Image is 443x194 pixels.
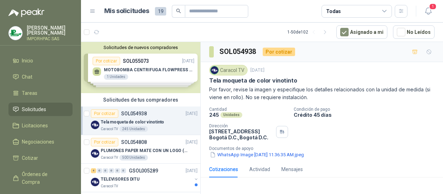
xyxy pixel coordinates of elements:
[22,138,54,146] span: Negociaciones
[209,165,238,173] div: Cotizaciones
[91,138,118,146] div: Por cotizar
[22,122,48,129] span: Licitaciones
[91,109,118,118] div: Por cotizar
[9,26,22,40] img: Company Logo
[209,112,219,118] p: 245
[8,103,73,116] a: Solicitudes
[8,135,73,148] a: Negociaciones
[121,111,147,116] p: SOL054938
[97,168,102,173] div: 0
[294,112,440,118] p: Crédito 45 días
[81,135,200,164] a: Por cotizarSOL054808[DATE] Company LogoPLUMONES PAPER MATE CON UN LOGO (SEGUN REF.ADJUNTA)Caracol...
[8,70,73,84] a: Chat
[101,126,118,132] p: Caracol TV
[119,126,148,132] div: 245 Unidades
[209,86,435,101] p: Por favor, revise la imagen y especifique los detalles relacionados con la unidad de medida (si v...
[22,89,37,97] span: Tareas
[8,168,73,189] a: Órdenes de Compra
[186,110,198,117] p: [DATE]
[22,105,46,113] span: Solicitudes
[81,107,200,135] a: Por cotizarSOL054938[DATE] Company LogoTela moqueta de color vinotintoCaracol TV245 Unidades
[209,151,305,158] button: WhatsApp Image [DATE] 11.36.35 AM.jpeg
[119,155,148,160] div: 500 Unidades
[22,57,33,65] span: Inicio
[209,107,288,112] p: Cantidad
[209,123,273,128] p: Dirección
[8,86,73,100] a: Tareas
[393,25,435,39] button: No Leídos
[104,6,149,16] h1: Mis solicitudes
[211,66,218,74] img: Company Logo
[129,168,158,173] p: GSOL005289
[81,93,200,107] div: Solicitudes de tus compradores
[109,168,114,173] div: 0
[8,8,44,17] img: Logo peakr
[121,168,126,173] div: 0
[8,54,73,67] a: Inicio
[101,147,188,154] p: PLUMONES PAPER MATE CON UN LOGO (SEGUN REF.ADJUNTA)
[326,7,341,15] div: Todas
[8,151,73,165] a: Cotizar
[155,7,166,16] span: 19
[27,37,73,41] p: IMPORHPAC SAS
[101,176,139,183] p: TELEVISORES DITU
[27,25,73,35] p: [PERSON_NAME] [PERSON_NAME]
[281,165,303,173] div: Mensajes
[121,140,147,145] p: SOL054808
[22,154,38,162] span: Cotizar
[101,183,118,189] p: Caracol TV
[22,170,66,186] span: Órdenes de Compra
[250,67,264,74] p: [DATE]
[115,168,120,173] div: 0
[220,112,242,118] div: Unidades
[336,25,387,39] button: Asignado a mi
[209,77,297,84] p: Tela moqueta de color vinotinto
[186,168,198,174] p: [DATE]
[294,107,440,112] p: Condición de pago
[84,45,198,50] button: Solicitudes de nuevos compradores
[8,119,73,132] a: Licitaciones
[219,46,257,57] h3: SOL054938
[91,178,99,186] img: Company Logo
[263,48,295,56] div: Por cotizar
[429,3,437,10] span: 1
[422,5,435,18] button: 1
[101,119,164,126] p: Tela moqueta de color vinotinto
[186,139,198,146] p: [DATE]
[91,121,99,129] img: Company Logo
[91,149,99,158] img: Company Logo
[91,168,96,173] div: 4
[209,65,248,75] div: Caracol TV
[287,26,331,38] div: 1 - 50 de 102
[91,166,199,189] a: 4 0 0 0 0 0 GSOL005289[DATE] Company LogoTELEVISORES DITUCaracol TV
[209,146,440,151] p: Documentos de apoyo
[81,42,200,93] div: Solicitudes de nuevos compradoresPor cotizarSOL055073[DATE] MOTOBOMBA CENTRIFUGA FLOWPRESS 1.5HP-...
[22,73,32,81] span: Chat
[101,155,118,160] p: Caracol TV
[103,168,108,173] div: 0
[176,8,181,13] span: search
[209,128,273,140] p: [STREET_ADDRESS] Bogotá D.C. , Bogotá D.C.
[249,165,270,173] div: Actividad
